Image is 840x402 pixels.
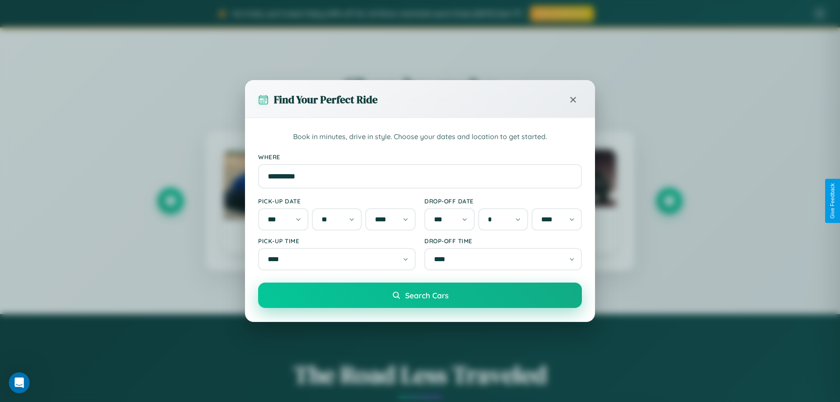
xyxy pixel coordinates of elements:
label: Pick-up Date [258,197,416,205]
label: Drop-off Time [424,237,582,245]
label: Where [258,153,582,161]
button: Search Cars [258,283,582,308]
span: Search Cars [405,290,448,300]
h3: Find Your Perfect Ride [274,92,378,107]
p: Book in minutes, drive in style. Choose your dates and location to get started. [258,131,582,143]
label: Drop-off Date [424,197,582,205]
label: Pick-up Time [258,237,416,245]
